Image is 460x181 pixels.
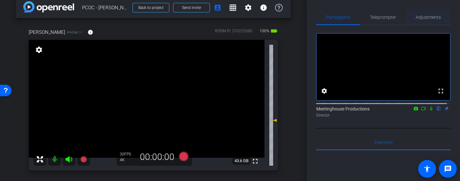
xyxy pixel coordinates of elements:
span: iPhone 11 [67,30,83,35]
mat-icon: -5 dB [269,117,277,124]
div: Director [316,112,450,118]
img: app-logo [23,1,74,12]
mat-icon: grid_on [229,4,237,11]
mat-icon: settings [244,4,252,11]
mat-icon: account_box [214,4,221,11]
mat-icon: fullscreen [251,157,259,165]
div: ROOM ID: 570225380 [215,28,252,37]
span: Everyone [374,140,393,145]
mat-icon: info [88,29,93,35]
span: 43.6 GB [232,157,251,165]
mat-icon: settings [320,87,328,95]
mat-icon: battery_std [270,27,278,35]
div: 30 [120,152,136,157]
div: 4K [120,157,136,162]
mat-icon: accessibility [423,165,431,173]
mat-icon: fullscreen [437,87,445,95]
mat-icon: info [260,4,267,11]
div: 00:00:00 [136,152,179,162]
span: Teleprompter [370,15,396,19]
span: FPS [124,152,131,156]
span: Participants [326,15,350,19]
span: Send invite [182,5,201,10]
span: Adjustments [416,15,441,19]
mat-icon: settings [34,46,43,54]
button: Send invite [173,3,210,12]
mat-icon: message [444,165,452,173]
div: Meetinghouse Productions [316,106,450,118]
span: Back to project [138,5,164,10]
span: 100% [259,26,270,36]
span: [PERSON_NAME] [29,29,65,36]
mat-icon: flip [435,105,443,111]
button: Back to project [133,3,169,12]
span: PCOC - [PERSON_NAME] [82,1,129,14]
